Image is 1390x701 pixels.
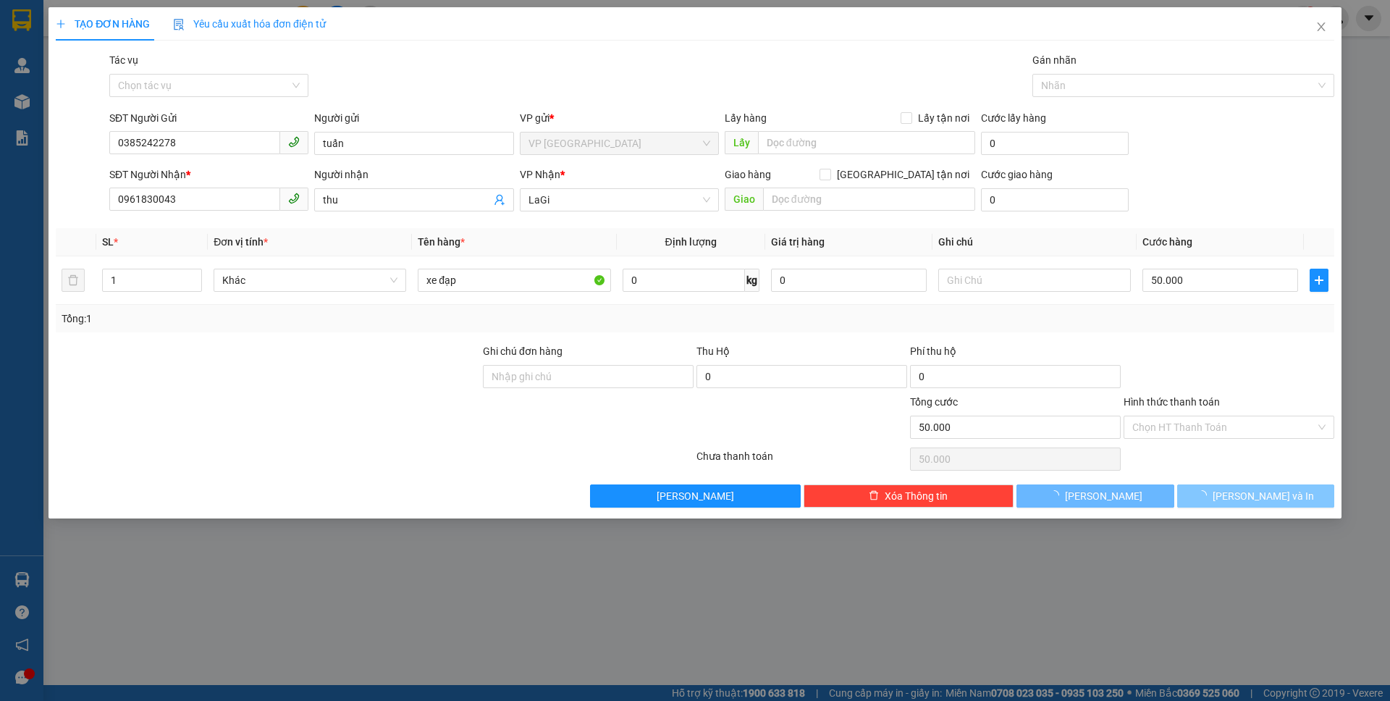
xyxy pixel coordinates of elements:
span: delete [869,490,879,502]
div: Người nhận [314,167,513,182]
span: [PERSON_NAME] [1065,488,1142,504]
button: plus [1310,269,1328,292]
div: SĐT Người Nhận [109,167,308,182]
div: Người gửi [314,110,513,126]
span: Tên hàng [418,236,465,248]
span: user-add [494,194,505,206]
input: Cước lấy hàng [981,132,1129,155]
span: Tổng cước [910,396,958,408]
span: Thu Hộ [696,345,730,357]
label: Tác vụ [109,54,138,66]
span: [GEOGRAPHIC_DATA] tận nơi [831,167,975,182]
span: plus [1310,274,1328,286]
span: Giao hàng [725,169,771,180]
span: plus [56,19,66,29]
input: 0 [771,269,927,292]
label: Cước lấy hàng [981,112,1046,124]
span: loading [1197,490,1213,500]
span: Giao [725,188,763,211]
button: Close [1301,7,1341,48]
span: VP Thủ Đức [528,133,710,154]
span: phone [288,193,300,204]
span: [PERSON_NAME] [657,488,734,504]
button: deleteXóa Thông tin [804,484,1014,508]
span: Khác [222,269,397,291]
label: Hình thức thanh toán [1124,396,1220,408]
span: Lấy hàng [725,112,767,124]
th: Ghi chú [932,228,1137,256]
span: Định lượng [665,236,717,248]
div: Tổng: 1 [62,311,536,327]
input: Dọc đường [763,188,975,211]
span: Yêu cầu xuất hóa đơn điện tử [173,18,326,30]
span: Cước hàng [1142,236,1192,248]
button: [PERSON_NAME] [590,484,801,508]
button: [PERSON_NAME] và In [1177,484,1334,508]
button: [PERSON_NAME] [1016,484,1174,508]
input: Ghi Chú [938,269,1131,292]
span: loading [1049,490,1065,500]
span: Đơn vị tính [214,236,268,248]
span: VP Nhận [520,169,560,180]
label: Gán nhãn [1032,54,1077,66]
input: Cước giao hàng [981,188,1129,211]
span: phone [288,136,300,148]
span: Lấy tận nơi [912,110,975,126]
span: TẠO ĐƠN HÀNG [56,18,150,30]
label: Ghi chú đơn hàng [483,345,563,357]
div: VP gửi [520,110,719,126]
span: close [1315,21,1327,33]
div: SĐT Người Gửi [109,110,308,126]
span: Xóa Thông tin [885,488,948,504]
span: [PERSON_NAME] và In [1213,488,1314,504]
input: Ghi chú đơn hàng [483,365,694,388]
span: LaGi [528,189,710,211]
label: Cước giao hàng [981,169,1053,180]
div: Chưa thanh toán [695,448,909,474]
span: kg [745,269,759,292]
button: delete [62,269,85,292]
input: VD: Bàn, Ghế [418,269,610,292]
span: Lấy [725,131,758,154]
span: SL [102,236,114,248]
input: Dọc đường [758,131,975,154]
img: icon [173,19,185,30]
div: Phí thu hộ [910,343,1121,365]
span: Giá trị hàng [771,236,825,248]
